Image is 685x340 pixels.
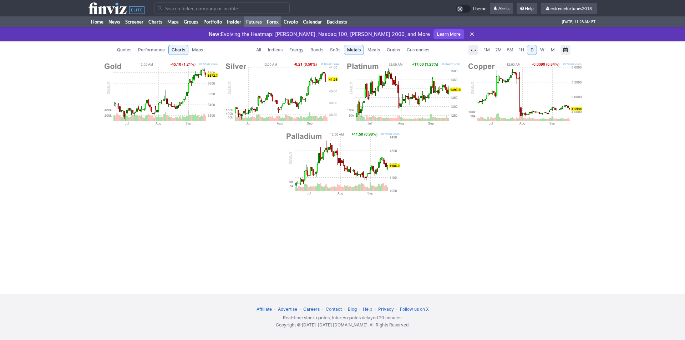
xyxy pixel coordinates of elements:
[504,45,516,55] a: 5M
[531,47,534,52] span: D
[537,45,547,55] a: W
[285,132,400,196] img: Palladium Chart Daily
[256,46,261,54] span: All
[364,45,383,55] a: Meats
[300,16,324,27] a: Calendar
[327,45,344,55] a: Softs
[321,306,325,312] span: •
[493,45,504,55] a: 2M
[507,47,513,52] span: 5M
[433,29,464,39] a: Learn More
[387,46,400,54] span: Grains
[281,16,300,27] a: Crypto
[367,46,380,54] span: Meats
[472,5,487,13] span: Theme
[484,47,490,52] span: 1M
[541,3,597,14] a: extremefortunes2018
[172,46,185,54] span: Charts
[378,306,394,312] a: Privacy
[253,45,264,55] a: All
[114,45,135,55] a: Quotes
[268,46,283,54] span: Indices
[257,306,272,312] a: Affiliate
[154,2,290,14] input: Search
[103,62,218,126] img: Gold Chart Daily
[519,47,524,52] span: 1H
[123,16,146,27] a: Screener
[181,16,201,27] a: Groups
[347,46,361,54] span: Metals
[135,45,168,55] a: Performance
[348,306,357,312] a: Blog
[407,46,429,54] span: Currencies
[165,16,181,27] a: Maps
[189,45,206,55] a: Maps
[146,16,165,27] a: Charts
[209,31,430,38] p: Evolving the Heatmap: [PERSON_NAME], Nasdaq 100, [PERSON_NAME] 2000, and More
[106,16,123,27] a: News
[168,45,188,55] a: Charts
[264,16,281,27] a: Forex
[324,16,350,27] a: Backtests
[201,16,224,27] a: Portfolio
[209,31,221,37] span: New:
[456,5,487,13] a: Theme
[540,47,544,52] span: W
[265,45,286,55] a: Indices
[344,45,364,55] a: Metals
[88,16,106,27] a: Home
[560,45,570,55] button: Range
[548,45,558,55] a: M
[117,46,131,54] span: Quotes
[395,306,399,312] span: •
[298,306,302,312] span: •
[373,306,377,312] span: •
[224,62,340,126] img: Silver Chart Daily
[516,45,527,55] a: 1H
[244,16,264,27] a: Futures
[345,62,461,126] img: Platinum Chart Daily
[517,3,537,14] a: Help
[343,306,347,312] span: •
[310,46,323,54] span: Bonds
[286,45,307,55] a: Energy
[490,3,513,14] a: Alerts
[278,306,297,312] a: Advertise
[303,306,320,312] a: Careers
[326,306,342,312] a: Contact
[400,306,429,312] a: Follow us on X
[358,306,362,312] span: •
[384,45,403,55] a: Grains
[467,62,582,126] img: Copper Chart Daily
[495,47,502,52] span: 2M
[192,46,203,54] span: Maps
[363,306,372,312] a: Help
[224,16,244,27] a: Insider
[307,45,326,55] a: Bonds
[562,16,595,27] span: [DATE] 11:28 AM ET
[527,45,537,55] a: D
[138,46,165,54] span: Performance
[468,45,478,55] button: Interval
[404,45,432,55] a: Currencies
[330,46,340,54] span: Softs
[273,306,277,312] span: •
[550,6,592,11] span: extremefortunes2018
[289,46,304,54] span: Energy
[481,45,492,55] a: 1M
[551,47,555,52] span: M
